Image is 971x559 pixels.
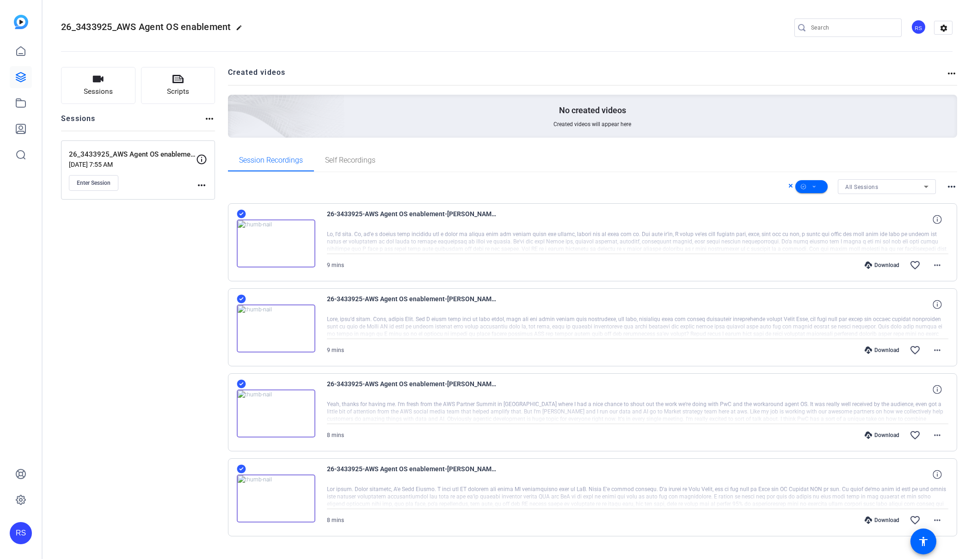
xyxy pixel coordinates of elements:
button: Enter Session [69,175,118,191]
span: All Sessions [845,184,878,190]
div: Download [860,516,904,524]
mat-icon: more_horiz [932,345,943,356]
mat-icon: favorite_border [910,345,921,356]
span: 26-3433925-AWS Agent OS enablement-[PERSON_NAME]-01-2025-09-11-17-50-19-708-0 [327,463,498,486]
span: Self Recordings [325,157,375,164]
img: thumb-nail [237,304,315,352]
mat-icon: favorite_border [910,515,921,526]
span: 9 mins [327,347,344,353]
div: RS [911,19,926,35]
div: Download [860,346,904,354]
mat-icon: more_horiz [932,430,943,441]
mat-icon: more_horiz [932,515,943,526]
img: thumb-nail [237,219,315,267]
mat-icon: favorite_border [910,430,921,441]
span: Sessions [84,86,113,97]
h2: Sessions [61,113,96,131]
button: Scripts [141,67,215,104]
img: thumb-nail [237,474,315,523]
div: RS [10,522,32,544]
mat-icon: more_horiz [932,260,943,271]
mat-icon: more_horiz [204,113,215,124]
mat-icon: settings [934,21,953,35]
span: Scripts [167,86,189,97]
mat-icon: favorite_border [910,260,921,271]
span: Created videos will appear here [553,121,631,128]
mat-icon: more_horiz [196,180,207,191]
img: thumb-nail [237,389,315,437]
span: 26_3433925_AWS Agent OS enablement [61,21,231,32]
span: Session Recordings [239,157,303,164]
span: 26-3433925-AWS Agent OS enablement-[PERSON_NAME]-02-2025-09-11-17-58-31-417-1 [327,208,498,231]
img: Creted videos background [124,3,345,204]
input: Search [811,22,894,33]
button: Sessions [61,67,135,104]
p: [DATE] 7:55 AM [69,161,196,168]
span: 26-3433925-AWS Agent OS enablement-[PERSON_NAME]-01-2025-09-11-17-50-19-708-1 [327,378,498,401]
span: 9 mins [327,262,344,268]
div: Download [860,431,904,439]
mat-icon: edit [236,24,247,36]
h2: Created videos [228,67,946,85]
span: 8 mins [327,432,344,438]
mat-icon: more_horiz [946,181,957,192]
span: Enter Session [77,179,111,187]
span: 26-3433925-AWS Agent OS enablement-[PERSON_NAME]-02-2025-09-11-17-58-31-417-0 [327,293,498,316]
mat-icon: accessibility [918,536,929,547]
div: Download [860,261,904,269]
span: 8 mins [327,517,344,523]
p: 26_3433925_AWS Agent OS enablement [69,149,196,160]
mat-icon: more_horiz [946,68,957,79]
img: blue-gradient.svg [14,15,28,29]
p: No created videos [559,105,626,116]
ngx-avatar: Roger Sano [911,19,927,36]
